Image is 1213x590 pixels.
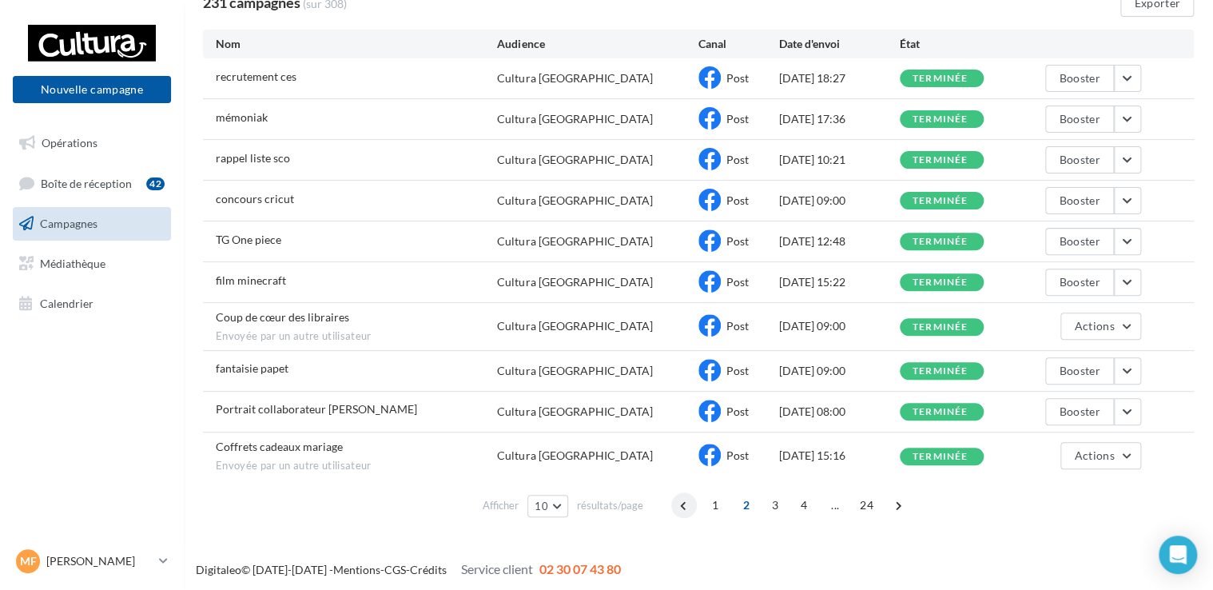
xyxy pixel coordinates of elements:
[779,70,900,86] div: [DATE] 18:27
[913,237,968,247] div: terminée
[20,553,37,569] span: MF
[726,364,749,377] span: Post
[216,151,290,165] span: rappel liste sco
[497,363,652,379] div: Cultura [GEOGRAPHIC_DATA]
[46,553,153,569] p: [PERSON_NAME]
[196,563,621,576] span: © [DATE]-[DATE] - - -
[196,563,241,576] a: Digitaleo
[779,318,900,334] div: [DATE] 09:00
[726,448,749,462] span: Post
[853,492,880,518] span: 24
[726,319,749,333] span: Post
[1074,448,1114,462] span: Actions
[726,193,749,207] span: Post
[527,495,568,517] button: 10
[216,36,497,52] div: Nom
[702,492,728,518] span: 1
[216,402,417,416] span: Portrait collaborateur Julie
[216,459,497,473] span: Envoyée par un autre utilisateur
[822,492,848,518] span: ...
[497,448,652,464] div: Cultura [GEOGRAPHIC_DATA]
[497,70,652,86] div: Cultura [GEOGRAPHIC_DATA]
[216,70,296,83] span: recrutement ces
[1060,313,1140,340] button: Actions
[913,407,968,417] div: terminée
[913,322,968,333] div: terminée
[10,207,174,241] a: Campagnes
[535,500,548,512] span: 10
[779,36,900,52] div: Date d'envoi
[40,296,93,309] span: Calendrier
[216,192,294,205] span: concours cricut
[410,563,447,576] a: Crédits
[791,492,817,518] span: 4
[913,452,968,462] div: terminée
[333,563,380,576] a: Mentions
[216,440,343,453] span: Coffrets cadeaux mariage
[216,233,281,246] span: TG One piece
[726,153,749,166] span: Post
[216,110,268,124] span: mémoniak
[1159,536,1197,574] div: Open Intercom Messenger
[913,366,968,377] div: terminée
[216,273,286,287] span: film minecraft
[913,155,968,165] div: terminée
[497,274,652,290] div: Cultura [GEOGRAPHIC_DATA]
[913,114,968,125] div: terminée
[13,76,171,103] button: Nouvelle campagne
[726,112,749,126] span: Post
[146,177,165,190] div: 42
[384,563,406,576] a: CGS
[779,111,900,127] div: [DATE] 17:36
[913,74,968,84] div: terminée
[497,36,698,52] div: Audience
[1045,398,1113,425] button: Booster
[1045,65,1113,92] button: Booster
[1045,146,1113,173] button: Booster
[10,126,174,160] a: Opérations
[913,196,968,206] div: terminée
[483,498,519,513] span: Afficher
[779,152,900,168] div: [DATE] 10:21
[1074,319,1114,333] span: Actions
[497,111,652,127] div: Cultura [GEOGRAPHIC_DATA]
[779,274,900,290] div: [DATE] 15:22
[1045,357,1113,385] button: Booster
[216,310,349,324] span: Coup de cœur des libraires
[497,193,652,209] div: Cultura [GEOGRAPHIC_DATA]
[698,36,779,52] div: Canal
[779,448,900,464] div: [DATE] 15:16
[577,498,643,513] span: résultats/page
[10,287,174,321] a: Calendrier
[1045,269,1113,296] button: Booster
[900,36,1020,52] div: État
[10,247,174,281] a: Médiathèque
[779,233,900,249] div: [DATE] 12:48
[762,492,788,518] span: 3
[1045,106,1113,133] button: Booster
[539,561,621,576] span: 02 30 07 43 80
[497,233,652,249] div: Cultura [GEOGRAPHIC_DATA]
[1045,187,1113,214] button: Booster
[461,561,533,576] span: Service client
[734,492,759,518] span: 2
[10,166,174,201] a: Boîte de réception42
[913,277,968,288] div: terminée
[726,71,749,85] span: Post
[726,234,749,248] span: Post
[1045,228,1113,255] button: Booster
[42,136,97,149] span: Opérations
[779,193,900,209] div: [DATE] 09:00
[779,404,900,420] div: [DATE] 08:00
[216,361,288,375] span: fantaisie papet
[497,318,652,334] div: Cultura [GEOGRAPHIC_DATA]
[1060,442,1140,469] button: Actions
[497,404,652,420] div: Cultura [GEOGRAPHIC_DATA]
[779,363,900,379] div: [DATE] 09:00
[216,329,497,344] span: Envoyée par un autre utilisateur
[497,152,652,168] div: Cultura [GEOGRAPHIC_DATA]
[726,275,749,289] span: Post
[41,176,132,189] span: Boîte de réception
[40,257,105,270] span: Médiathèque
[13,546,171,576] a: MF [PERSON_NAME]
